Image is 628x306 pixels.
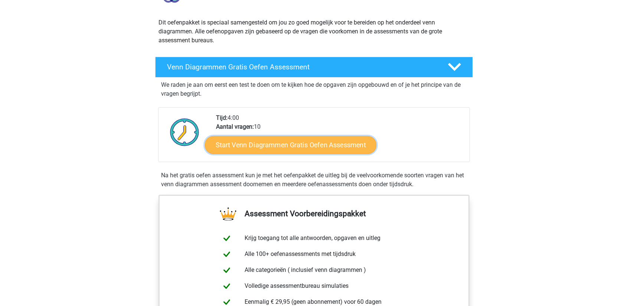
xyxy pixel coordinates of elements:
b: Aantal vragen: [216,123,254,130]
div: 4:00 10 [210,113,469,162]
p: We raden je aan om eerst een test te doen om te kijken hoe de opgaven zijn opgebouwd en of je het... [161,80,467,98]
p: Dit oefenpakket is speciaal samengesteld om jou zo goed mogelijk voor te bereiden op het onderdee... [158,18,470,45]
a: Venn Diagrammen Gratis Oefen Assessment [152,57,476,78]
img: Klok [166,113,203,151]
div: Na het gratis oefen assessment kun je met het oefenpakket de uitleg bij de veelvoorkomende soorte... [158,171,470,189]
b: Tijd: [216,114,228,121]
h4: Venn Diagrammen Gratis Oefen Assessment [167,63,436,71]
a: Start Venn Diagrammen Gratis Oefen Assessment [205,136,376,154]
